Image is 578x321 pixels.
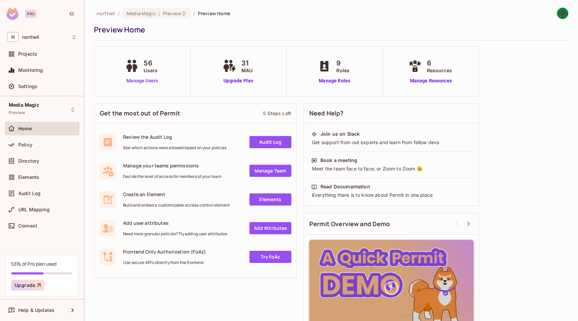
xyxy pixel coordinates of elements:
span: MAU [241,67,252,74]
span: the active workspace [97,10,115,17]
span: Need more granular policies? Try adding user attributes [123,231,227,237]
div: 5 Steps Left [263,110,291,116]
span: Policy [18,142,32,148]
div: 53% of Pro plan used [11,261,56,267]
li: / [118,10,120,17]
div: Pro [25,10,37,18]
img: Harsh Dhakan [557,8,568,19]
span: Build and embed a customizable access control element [123,203,230,208]
span: Frontend Only Authorization (FoAz) [123,248,206,255]
button: Upgrade [11,280,44,291]
span: Workspace: northell [22,34,39,40]
a: Manage Users [123,77,161,84]
span: Preview [163,10,181,17]
span: Preview Home [198,10,231,17]
div: Book a meeting [320,157,357,164]
span: 31 [241,58,252,68]
a: Manage Team [249,165,291,177]
span: Monitoring [18,68,43,73]
span: 56 [144,58,158,68]
span: Review the Audit Log [123,134,226,140]
span: Media Magic [126,10,155,17]
div: Read Documentation [320,183,370,190]
span: URL Mapping [18,207,50,212]
span: Settings [18,84,38,89]
span: : [158,11,161,16]
span: Get the most out of Permit [100,109,180,117]
span: Manage your teams permissions [123,162,221,169]
span: Create an Element [123,191,230,197]
a: Try FoAz [249,251,291,263]
span: N [7,32,19,42]
span: See which actions were allowed based on your policies [123,145,226,151]
div: Meet the team face to face, or Zoom to Zoom 😉 [311,165,472,172]
span: Audit Log [18,191,41,196]
span: Add user attributes [123,220,227,226]
span: 6 [427,58,452,68]
span: Help & Updates [18,307,54,313]
span: Use secure API's directly from the frontend [123,260,206,265]
span: Directory [18,158,39,164]
div: Everything there is to know about Permit in one place [311,192,472,198]
div: Get support from out experts and learn from fellow devs [311,139,472,146]
span: Users [144,67,158,74]
a: Manage Resources [407,77,455,84]
a: Add Attrbutes [249,222,291,234]
span: Home [18,126,32,131]
div: Join us on Slack [320,131,360,137]
span: Resources [427,67,452,74]
a: Audit Log [249,136,291,148]
span: 9 [336,58,350,68]
span: Need Help? [309,109,344,117]
span: Media Magic [9,102,39,108]
li: / [193,10,195,17]
span: Decide the level of access for members of your team [123,174,221,179]
a: Manage Roles [316,77,353,84]
div: Preview Home [94,25,565,35]
span: Permit Overview and Demo [309,220,390,228]
span: Projects [18,51,37,57]
span: Elements [18,175,39,180]
a: Upgrade Plan [221,77,256,84]
img: SReyMgAAAABJRU5ErkJggg== [6,7,19,20]
span: Connect [18,223,37,229]
a: Elements [249,193,291,206]
span: Preview [9,110,25,115]
span: Roles [336,67,350,74]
